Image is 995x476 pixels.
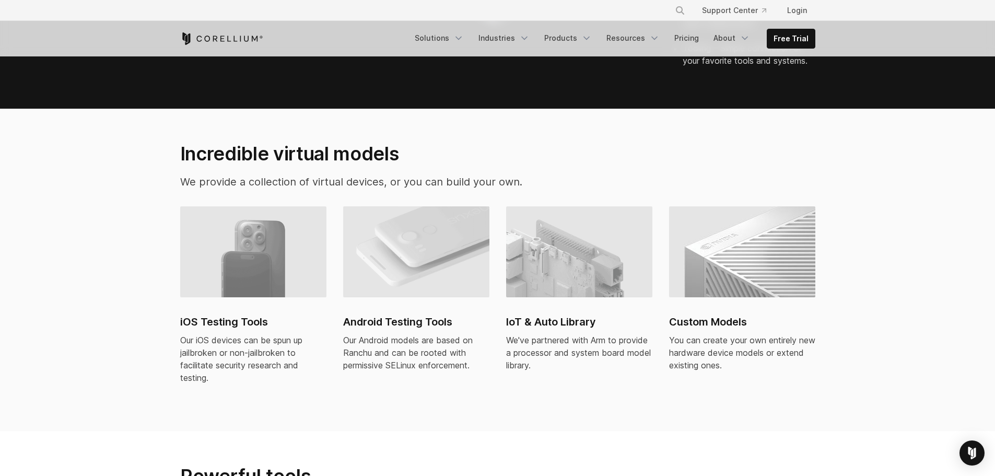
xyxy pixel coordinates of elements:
div: We've partnered with Arm to provide a processor and system board model library. [506,334,652,371]
a: Support Center [694,1,775,20]
h2: Android Testing Tools [343,314,489,330]
a: Custom Models Custom Models You can create your own entirely new hardware device models or extend... [669,206,815,384]
h2: iOS Testing Tools [180,314,326,330]
a: Corellium Home [180,32,263,45]
a: iPhone virtual machine and devices iOS Testing Tools Our iOS devices can be spun up jailbroken or... [180,206,326,397]
div: Open Intercom Messenger [959,440,985,466]
button: Search [671,1,689,20]
a: Products [538,29,598,48]
a: Industries [472,29,536,48]
img: Android virtual machine and devices [343,206,489,297]
a: Pricing [668,29,705,48]
a: Resources [600,29,666,48]
a: Android virtual machine and devices Android Testing Tools Our Android models are based on Ranchu ... [343,206,489,384]
div: Our iOS devices can be spun up jailbroken or non-jailbroken to facilitate security research and t... [180,334,326,384]
a: Free Trial [767,29,815,48]
div: Navigation Menu [408,29,815,49]
a: IoT & Auto Library IoT & Auto Library We've partnered with Arm to provide a processor and system ... [506,206,652,384]
img: IoT & Auto Library [506,206,652,297]
h2: Incredible virtual models [180,142,596,165]
div: Navigation Menu [662,1,815,20]
h2: IoT & Auto Library [506,314,652,330]
img: Custom Models [669,206,815,297]
a: Solutions [408,29,470,48]
a: Login [779,1,815,20]
div: You can create your own entirely new hardware device models or extend existing ones. [669,334,815,371]
h2: Custom Models [669,314,815,330]
img: iPhone virtual machine and devices [180,206,326,297]
p: We provide a collection of virtual devices, or you can build your own. [180,174,596,190]
a: About [707,29,756,48]
div: Our Android models are based on Ranchu and can be rooted with permissive SELinux enforcement. [343,334,489,371]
